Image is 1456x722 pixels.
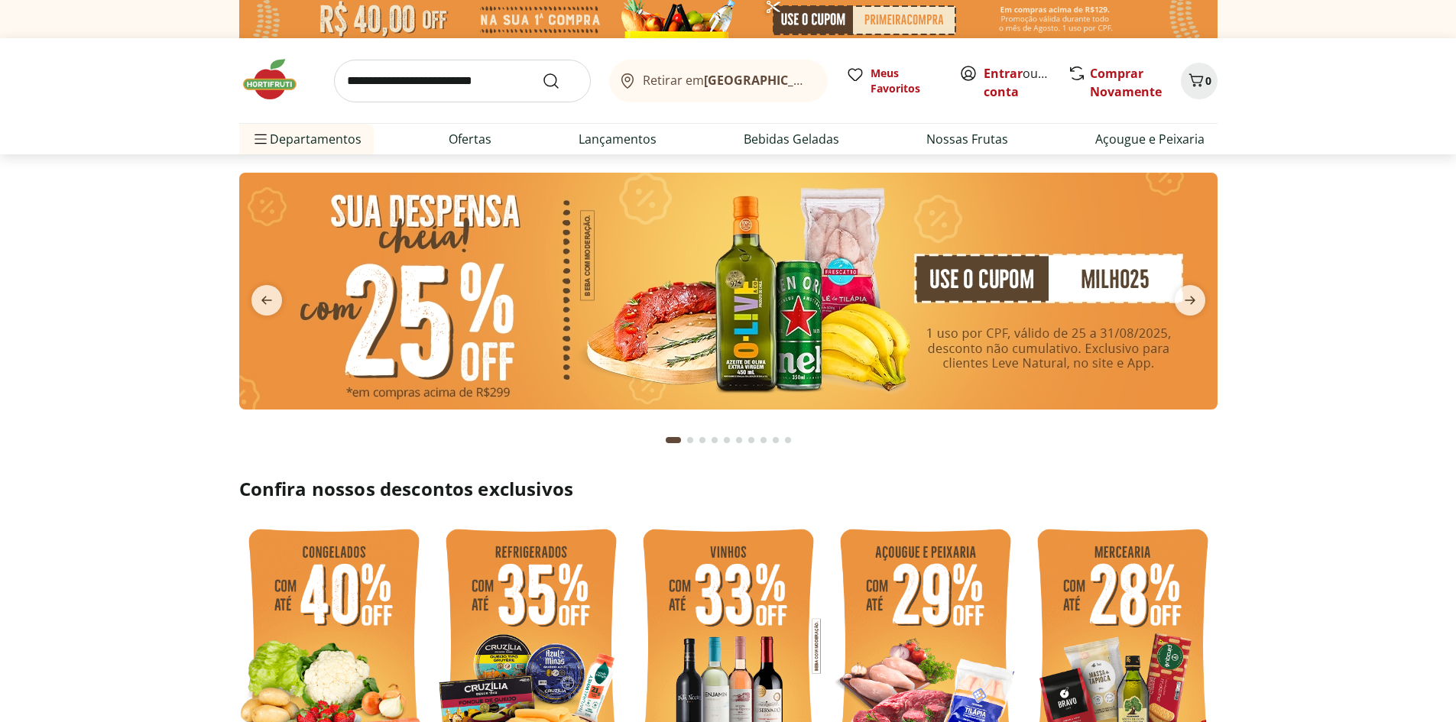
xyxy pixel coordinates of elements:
a: Entrar [984,65,1023,82]
a: Lançamentos [579,130,657,148]
button: Menu [251,121,270,157]
button: Current page from fs-carousel [663,422,684,458]
a: Comprar Novamente [1090,65,1162,100]
button: Go to page 3 from fs-carousel [696,422,709,458]
a: Bebidas Geladas [744,130,839,148]
button: Go to page 8 from fs-carousel [757,422,770,458]
span: 0 [1205,73,1211,88]
a: Nossas Frutas [926,130,1008,148]
button: Submit Search [542,72,579,90]
b: [GEOGRAPHIC_DATA]/[GEOGRAPHIC_DATA] [704,72,961,89]
button: Go to page 5 from fs-carousel [721,422,733,458]
button: Retirar em[GEOGRAPHIC_DATA]/[GEOGRAPHIC_DATA] [609,60,828,102]
button: Go to page 6 from fs-carousel [733,422,745,458]
a: Criar conta [984,65,1068,100]
a: Meus Favoritos [846,66,941,96]
button: Go to page 9 from fs-carousel [770,422,782,458]
button: next [1163,285,1218,316]
button: Go to page 4 from fs-carousel [709,422,721,458]
input: search [334,60,591,102]
button: Go to page 7 from fs-carousel [745,422,757,458]
a: Ofertas [449,130,491,148]
span: Retirar em [643,73,812,87]
img: cupom [239,173,1218,410]
img: Hortifruti [239,57,316,102]
span: ou [984,64,1052,101]
a: Açougue e Peixaria [1095,130,1205,148]
button: previous [239,285,294,316]
button: Go to page 2 from fs-carousel [684,422,696,458]
button: Go to page 10 from fs-carousel [782,422,794,458]
span: Departamentos [251,121,362,157]
span: Meus Favoritos [871,66,941,96]
button: Carrinho [1181,63,1218,99]
h2: Confira nossos descontos exclusivos [239,477,1218,501]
